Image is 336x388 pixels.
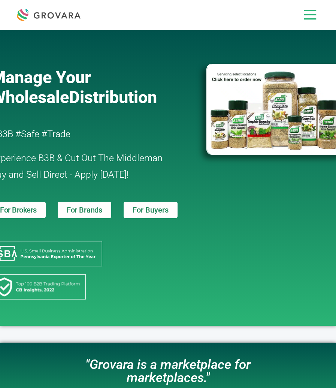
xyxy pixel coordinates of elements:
span: For Brands [67,206,102,214]
a: For Brands [58,202,111,218]
a: For Buyers [124,202,178,218]
span: For Buyers [133,206,169,214]
i: "Grovara is a marketplace for marketplaces." [85,357,251,385]
span: Distribution [69,87,157,107]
